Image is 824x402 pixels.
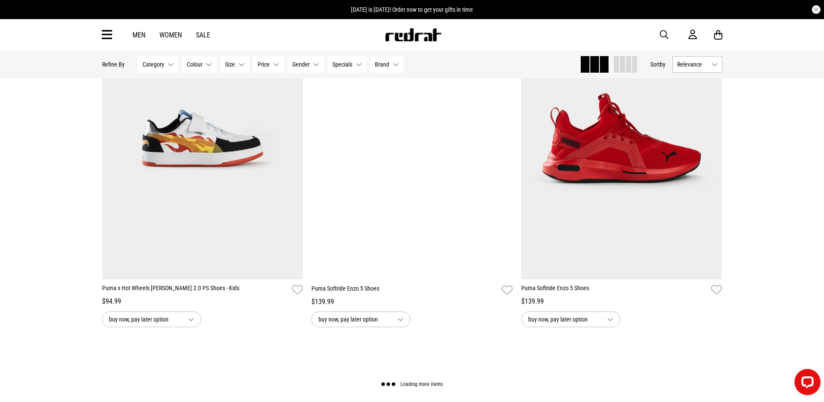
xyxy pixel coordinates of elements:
button: Relevance [672,56,722,73]
span: Loading more items [400,382,443,388]
span: buy now, pay later option [318,314,390,325]
button: Category [138,56,179,73]
a: Puma Softride Enzo 5 Shoes [311,284,498,297]
span: buy now, pay later option [109,314,181,325]
span: Brand [375,61,389,68]
button: Sortby [650,59,665,70]
span: Specials [332,61,352,68]
span: [DATE] is [DATE]! Order now to get your gifts in time [351,6,473,13]
span: Gender [292,61,310,68]
span: Size [225,61,235,68]
a: Women [159,31,182,39]
a: Sale [196,31,210,39]
button: Gender [288,56,324,73]
button: buy now, pay later option [102,312,201,327]
p: Refine By [102,61,125,68]
span: Price [258,61,270,68]
div: $139.99 [311,297,513,307]
button: buy now, pay later option [521,312,620,327]
span: Colour [187,61,202,68]
span: by [660,61,665,68]
span: buy now, pay later option [528,314,600,325]
a: Men [132,31,146,39]
div: $94.99 [102,296,303,307]
button: Colour [182,56,217,73]
a: Puma x Hot Wheels [PERSON_NAME] 2.0 PS Shoes - Kids [102,284,289,296]
button: Price [253,56,284,73]
span: Relevance [677,61,708,68]
span: Category [142,61,164,68]
button: Brand [370,56,404,73]
div: $139.99 [521,296,722,307]
button: Specials [328,56,367,73]
iframe: LiveChat chat widget [788,365,824,402]
button: buy now, pay later option [311,312,410,327]
img: Redrat logo [384,28,442,41]
button: Size [220,56,249,73]
a: Puma Softride Enzo 5 Shoes [521,284,708,296]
